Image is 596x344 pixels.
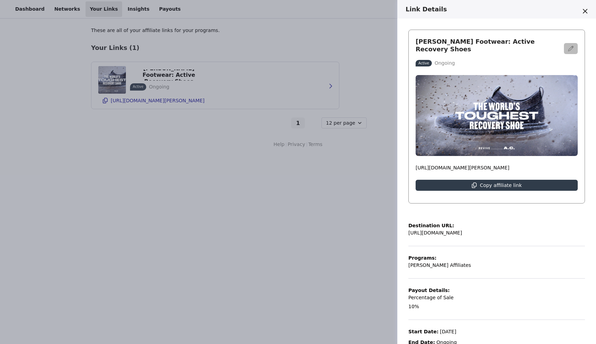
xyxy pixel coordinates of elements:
p: 10% [408,303,419,310]
p: [URL][DOMAIN_NAME] [408,229,462,237]
p: Ongoing [435,60,455,67]
button: Copy affiliate link [416,180,578,191]
p: [PERSON_NAME] Affiliates [408,262,471,269]
button: Close [579,6,590,17]
h3: Link Details [406,6,579,13]
p: [DATE] [440,328,456,335]
p: [URL][DOMAIN_NAME][PERSON_NAME] [416,164,578,171]
p: Start Date: [408,328,439,335]
p: Programs: [408,254,471,262]
h3: [PERSON_NAME] Footwear: Active Recovery Shoes [416,38,560,53]
img: KANE Footwear: Active Recovery Shoes [416,75,578,156]
p: Destination URL: [408,222,462,229]
p: Active [418,61,429,66]
p: Percentage of Sale [408,294,454,301]
p: Payout Details: [408,287,454,294]
p: Copy affiliate link [480,183,522,188]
